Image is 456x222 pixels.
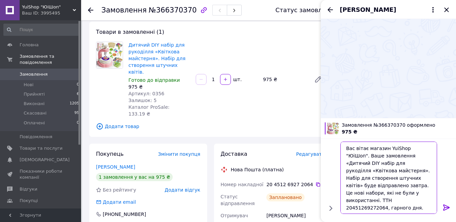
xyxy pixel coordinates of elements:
span: [DEMOGRAPHIC_DATA] [20,157,70,163]
div: Ваш ID: 3995495 [22,10,81,16]
div: Додати email [102,199,137,205]
span: Прийняті [24,91,45,97]
span: Скасовані [24,110,47,116]
span: 95 [74,110,79,116]
span: [PERSON_NAME] [340,5,396,14]
span: Доставка [221,151,247,157]
span: Покупець [96,151,124,157]
span: Замовлення №366370370 оформлено [342,122,452,128]
button: Закрити [442,6,451,14]
div: 975 ₴ [128,83,190,90]
input: Пошук [3,24,80,36]
div: 20 4512 6927 2064 [266,181,325,188]
span: 6 [77,91,79,97]
div: [PHONE_NUMBER] [102,211,147,218]
span: Без рейтингу [103,187,136,193]
span: Редагувати [296,151,325,157]
span: Виконані [24,101,45,107]
span: Товари та послуги [20,145,63,151]
button: [PERSON_NAME] [340,5,437,14]
span: Товари в замовленні (1) [96,29,164,35]
div: Нова Пошта (платна) [229,166,286,173]
a: [PERSON_NAME] [96,164,135,170]
span: Готово до відправки [128,77,180,83]
span: Повідомлення [20,134,52,140]
span: Нові [24,82,33,88]
span: Змінити покупця [158,151,200,157]
span: Додати відгук [165,187,200,193]
div: 1 замовлення у вас на 975 ₴ [96,173,173,181]
a: Редагувати [311,73,325,86]
span: Оплачені [24,120,45,126]
span: Замовлення та повідомлення [20,53,81,66]
span: 0 [77,82,79,88]
span: 0 [77,120,79,126]
button: Назад [326,6,334,14]
img: 6798057668_w100_h100_detskij-diy-nabor.jpg [327,122,339,134]
div: Заплановано [266,193,305,201]
span: Покупці [20,198,38,204]
span: Статус відправлення [221,194,255,206]
span: Отримувач [221,213,248,218]
span: Залишок: 5 [128,98,157,103]
div: [PERSON_NAME] [265,209,326,222]
span: Замовлення [101,6,147,14]
span: Номер накладної [221,182,264,187]
div: Повернутися назад [88,7,93,14]
span: №366370370 [149,6,197,14]
span: Головна [20,42,39,48]
span: Замовлення [20,71,48,77]
div: Додати email [95,199,137,205]
img: Дитячий DIY набір для рукоділля «Квіткова майстерня». Набір для створення штучних квітів. [96,42,123,68]
button: Показати кнопки [326,204,335,213]
span: Артикул: 0356 [128,91,164,96]
span: Відгуки [20,186,37,192]
span: 975 ₴ [342,129,357,134]
div: шт. [232,76,242,83]
span: 1205 [70,101,79,107]
div: Статус замовлення [275,7,338,14]
a: Дитячий DIY набір для рукоділля «Квіткова майстерня». Набір для створення штучних квітів. [128,42,186,75]
span: YuiShop "ЮіШоп" [22,4,73,10]
span: Показники роботи компанії [20,168,63,180]
div: 975 ₴ [260,75,309,84]
span: Додати товар [96,123,325,130]
span: Каталог ProSale: 133.19 ₴ [128,104,169,117]
textarea: Вас вітає магазин YuiShop "ЮіШоп". Ваше замовлення «Дитячий DIY набір для рукоділля «Квіткова май... [340,142,437,214]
